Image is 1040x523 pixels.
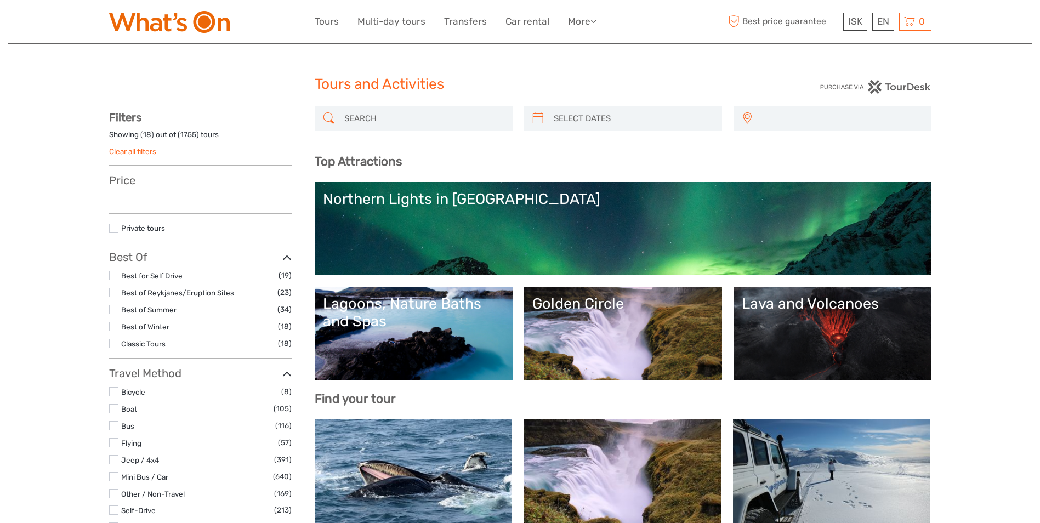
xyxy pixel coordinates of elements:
[109,129,292,146] div: Showing ( ) out of ( ) tours
[274,453,292,466] span: (391)
[121,388,145,396] a: Bicycle
[568,14,596,30] a: More
[279,269,292,282] span: (19)
[121,506,156,515] a: Self-Drive
[109,147,156,156] a: Clear all filters
[278,337,292,350] span: (18)
[315,76,726,93] h1: Tours and Activities
[274,504,292,516] span: (213)
[274,402,292,415] span: (105)
[357,14,425,30] a: Multi-day tours
[742,295,923,312] div: Lava and Volcanoes
[444,14,487,30] a: Transfers
[109,174,292,187] h3: Price
[121,456,159,464] a: Jeep / 4x4
[121,339,166,348] a: Classic Tours
[340,109,507,128] input: SEARCH
[109,251,292,264] h3: Best Of
[278,320,292,333] span: (18)
[549,109,717,128] input: SELECT DATES
[275,419,292,432] span: (116)
[278,436,292,449] span: (57)
[505,14,549,30] a: Car rental
[917,16,927,27] span: 0
[277,303,292,316] span: (34)
[109,111,141,124] strong: Filters
[121,224,165,232] a: Private tours
[121,288,234,297] a: Best of Reykjanes/Eruption Sites
[143,129,151,140] label: 18
[323,295,504,372] a: Lagoons, Nature Baths and Spas
[315,154,402,169] b: Top Attractions
[872,13,894,31] div: EN
[820,80,931,94] img: PurchaseViaTourDesk.png
[273,470,292,483] span: (640)
[121,322,169,331] a: Best of Winter
[121,473,168,481] a: Mini Bus / Car
[532,295,714,372] a: Golden Circle
[121,405,137,413] a: Boat
[274,487,292,500] span: (169)
[281,385,292,398] span: (8)
[323,190,923,208] div: Northern Lights in [GEOGRAPHIC_DATA]
[121,422,134,430] a: Bus
[726,13,840,31] span: Best price guarantee
[121,305,177,314] a: Best of Summer
[315,14,339,30] a: Tours
[532,295,714,312] div: Golden Circle
[315,391,396,406] b: Find your tour
[121,271,183,280] a: Best for Self Drive
[323,190,923,267] a: Northern Lights in [GEOGRAPHIC_DATA]
[180,129,196,140] label: 1755
[277,286,292,299] span: (23)
[109,367,292,380] h3: Travel Method
[848,16,862,27] span: ISK
[323,295,504,331] div: Lagoons, Nature Baths and Spas
[109,11,230,33] img: What's On
[121,490,185,498] a: Other / Non-Travel
[121,439,141,447] a: Flying
[742,295,923,372] a: Lava and Volcanoes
